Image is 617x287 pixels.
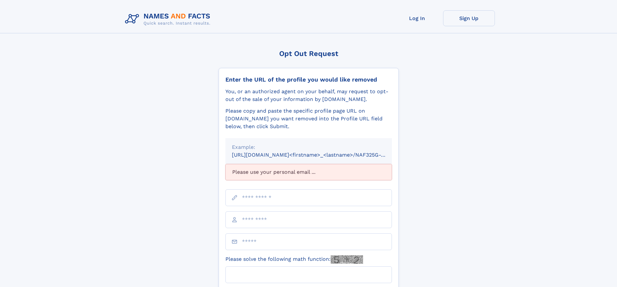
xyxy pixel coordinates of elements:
label: Please solve the following math function: [225,255,363,264]
div: You, or an authorized agent on your behalf, may request to opt-out of the sale of your informatio... [225,88,392,103]
div: Please use your personal email ... [225,164,392,180]
div: Please copy and paste the specific profile page URL on [DOMAIN_NAME] you want removed into the Pr... [225,107,392,130]
div: Opt Out Request [219,50,399,58]
a: Sign Up [443,10,495,26]
div: Example: [232,143,385,151]
small: [URL][DOMAIN_NAME]<firstname>_<lastname>/NAF325G-xxxxxxxx [232,152,404,158]
img: Logo Names and Facts [122,10,216,28]
div: Enter the URL of the profile you would like removed [225,76,392,83]
a: Log In [391,10,443,26]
